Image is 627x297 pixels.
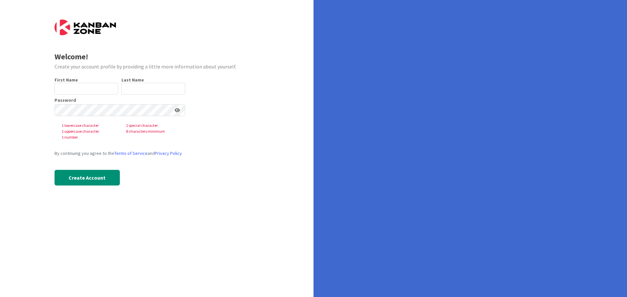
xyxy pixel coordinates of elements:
[114,150,148,156] a: Terms of Service
[55,77,78,83] label: First Name
[155,150,182,156] a: Privacy Policy
[121,77,144,83] label: Last Name
[55,98,76,102] label: Password
[55,20,116,35] img: Kanban Zone
[56,134,121,140] span: 1 number
[56,128,121,134] span: 1 uppercase character
[121,128,185,134] span: 8 characters minimum
[55,170,120,186] button: Create Account
[121,123,185,128] span: 1 special character
[55,63,259,70] div: Create your account profile by providing a little more information about yourself.
[55,51,259,63] div: Welcome!
[56,123,121,128] span: 1 lowercase character
[55,150,185,157] div: By continuing you agree to the and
